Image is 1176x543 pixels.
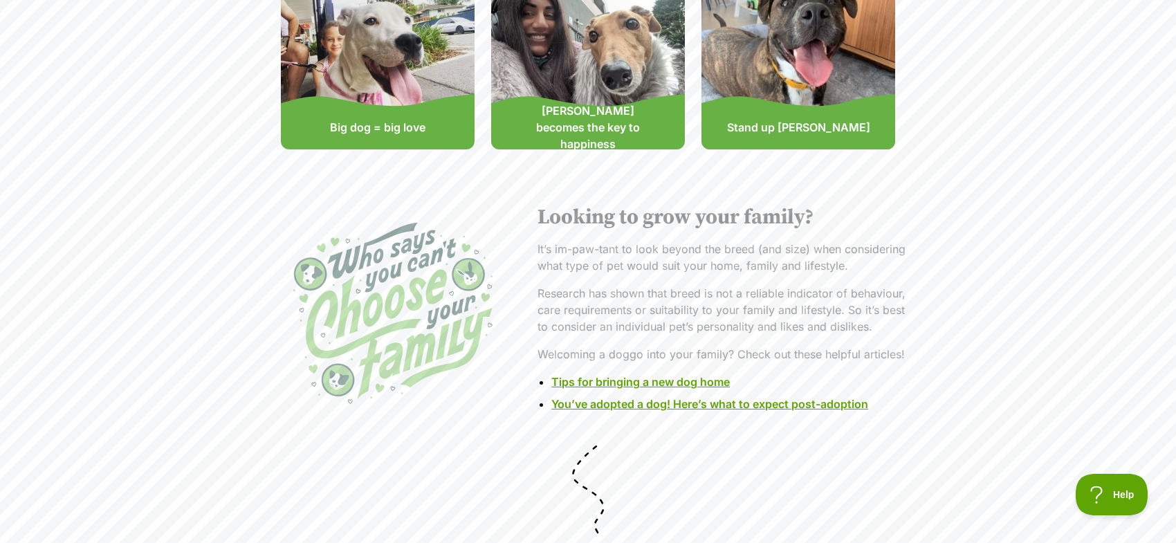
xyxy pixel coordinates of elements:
a: Tips for bringing a new dog home [551,375,730,389]
iframe: Help Scout Beacon - Open [1076,474,1148,515]
span: Big dog = big love [330,119,425,136]
h2: Looking to grow your family? [538,205,906,230]
span: Stand up [PERSON_NAME] [727,119,870,136]
p: Research has shown that breed is not a reliable indicator of behaviour, care requirements or suit... [538,285,906,335]
p: It’s im-paw-tant to look beyond the breed (and size) when considering what type of pet would suit... [538,241,906,274]
a: You’ve adopted a dog! Here’s what to expect post-adoption [551,397,868,411]
span: [PERSON_NAME] becomes the key to happiness [522,102,654,152]
img: Who says you can't choose your family [293,223,493,404]
p: Welcoming a doggo into your family? Check out these helpful articles! [538,346,906,362]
